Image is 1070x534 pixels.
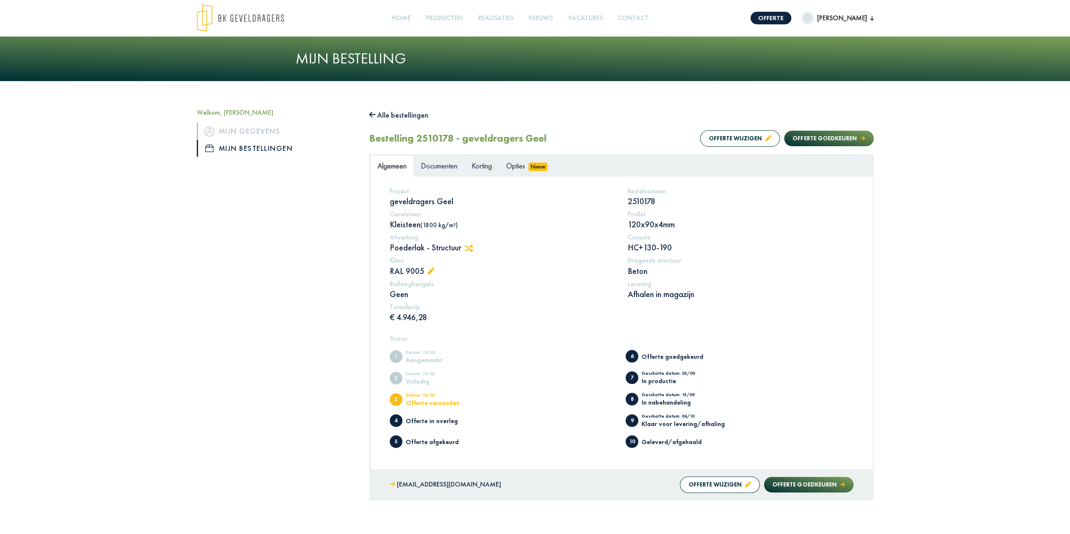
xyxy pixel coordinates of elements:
[565,9,606,28] a: Vacatures
[642,414,725,421] div: Geschatte datum: 06/10
[642,353,711,360] div: Offerte goedgekeurd
[369,108,429,122] button: Alle bestellingen
[642,392,711,399] div: Geschatte datum: 15/09
[475,9,517,28] a: Realisaties
[197,4,284,32] img: logo
[642,439,711,445] div: Geleverd/afgehaald
[764,477,853,492] button: Offerte goedkeuren
[390,187,616,195] h5: Project
[626,414,638,427] span: Klaar voor levering/afhaling
[197,108,357,116] h5: Welkom, [PERSON_NAME]
[700,130,780,147] button: Offerte wijzigen
[628,187,853,195] h5: Bestelnummer
[642,421,725,427] div: Klaar voor levering/afhaling
[628,219,853,230] p: 120x90x4mm
[615,9,652,28] a: Contact
[626,393,638,405] span: In nabehandeling
[406,371,475,378] div: Datum: 10/02
[528,163,548,171] span: Nieuw
[390,210,616,218] h5: Gevelsteen
[628,210,853,218] h5: Profiel
[390,219,616,230] p: Kleisteen
[423,9,466,28] a: Producten
[628,242,853,253] p: HC+130-190
[390,435,402,448] span: Offerte afgekeurd
[390,303,616,311] h5: Totaalprijs
[369,132,547,145] h2: Bestelling 2510178 - geveldragers Geel
[378,161,407,171] span: Algemeen
[506,161,525,171] span: Opties
[390,393,402,406] span: Offerte verzonden
[406,418,475,424] div: Offerte in overleg
[390,350,402,363] span: Aangemaakt
[390,233,616,241] h5: Afwerking
[204,126,214,137] img: icon
[406,393,475,400] div: Datum: 10/02
[197,123,357,139] a: iconMijn gegevens
[370,155,872,176] ul: Tabs
[421,161,457,171] span: Documenten
[390,196,616,207] p: geveldragers Geel
[526,9,556,28] a: Nieuws
[626,435,638,448] span: Geleverd/afgehaald
[420,221,458,229] span: (1800 kg/m³)
[390,242,616,253] p: Poederlak - Structuur
[406,400,475,406] div: Offerte verzonden
[296,50,775,68] h1: Mijn bestelling
[197,140,357,157] a: iconMijn bestellingen
[390,312,616,323] p: € 4.946,28
[801,12,874,24] button: [PERSON_NAME]
[680,476,760,493] button: Offerte wijzigen
[406,357,475,363] div: Aangemaakt
[390,256,616,264] h5: Kleur
[390,414,402,427] span: Offerte in overleg
[389,479,501,491] a: [EMAIL_ADDRESS][DOMAIN_NAME]
[626,350,638,363] span: Offerte goedgekeurd
[406,439,475,445] div: Offerte afgekeurd
[628,289,853,300] p: Afhalen in magazijn
[390,266,616,276] p: RAL 9005
[801,12,814,24] img: dummypic.png
[628,266,853,276] p: Beton
[406,350,475,357] div: Datum: 10/02
[390,372,402,384] span: Volledig
[642,399,711,405] div: In nabehandeling
[642,378,711,384] div: In productie
[390,334,853,342] h5: Status:
[750,12,791,24] a: Offerte
[390,280,616,288] h5: Rollaagbeugels
[205,145,214,152] img: icon
[784,131,873,146] button: Offerte goedkeuren
[628,196,853,207] p: 2510178
[628,256,853,264] h5: Dragende structuur
[814,13,870,23] span: [PERSON_NAME]
[390,289,616,300] p: Geen
[406,378,475,384] div: Volledig
[472,161,492,171] span: Korting
[642,371,711,378] div: Geschatte datum: 05/09
[388,9,414,28] a: Home
[628,233,853,241] h5: Console
[628,280,853,288] h5: Levering
[626,371,638,384] span: In productie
